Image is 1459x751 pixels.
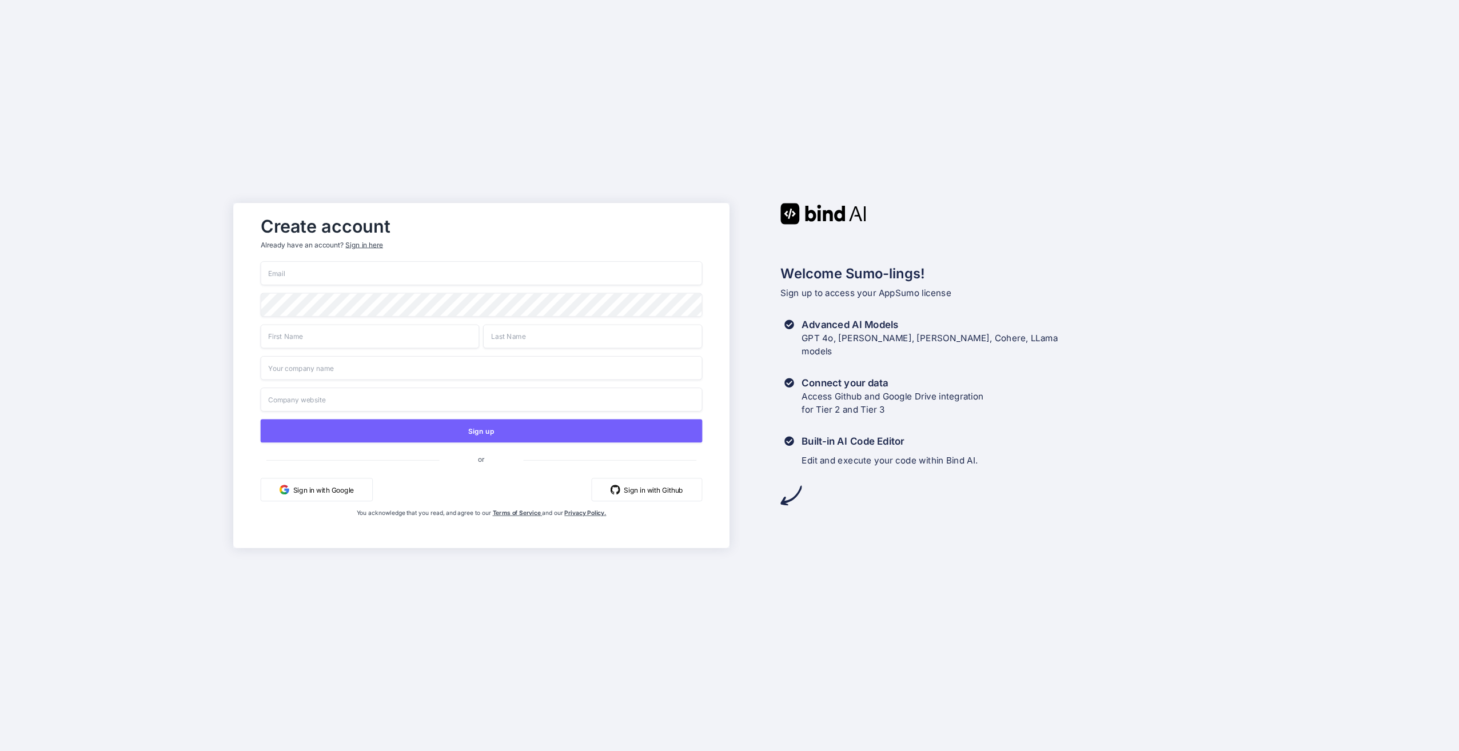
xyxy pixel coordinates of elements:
img: Bind AI logo [780,203,866,224]
button: Sign in with Google [261,478,373,501]
span: or [440,448,524,472]
img: arrow [780,485,802,506]
div: You acknowledge that you read, and agree to our and our [334,509,629,540]
img: github [611,485,620,494]
p: GPT 4o, [PERSON_NAME], [PERSON_NAME], Cohere, LLama models [802,331,1058,359]
h3: Built-in AI Code Editor [802,434,978,448]
input: Last Name [484,325,703,349]
input: First Name [261,325,480,349]
button: Sign up [261,420,702,443]
p: Already have an account? [261,240,702,250]
input: Email [261,261,702,285]
button: Sign in with Github [592,478,703,501]
h3: Connect your data [802,376,984,390]
h2: Welcome Sumo-lings! [780,263,1225,284]
p: Access Github and Google Drive integration for Tier 2 and Tier 3 [802,390,984,417]
a: Terms of Service [493,509,543,517]
input: Your company name [261,356,702,380]
input: Company website [261,388,702,412]
h2: Create account [261,218,702,234]
img: google [280,485,289,494]
p: Edit and execute your code within Bind AI. [802,454,978,468]
div: Sign in here [346,240,383,250]
p: Sign up to access your AppSumo license [780,286,1225,300]
h3: Advanced AI Models [802,318,1058,331]
a: Privacy Policy. [565,509,607,517]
